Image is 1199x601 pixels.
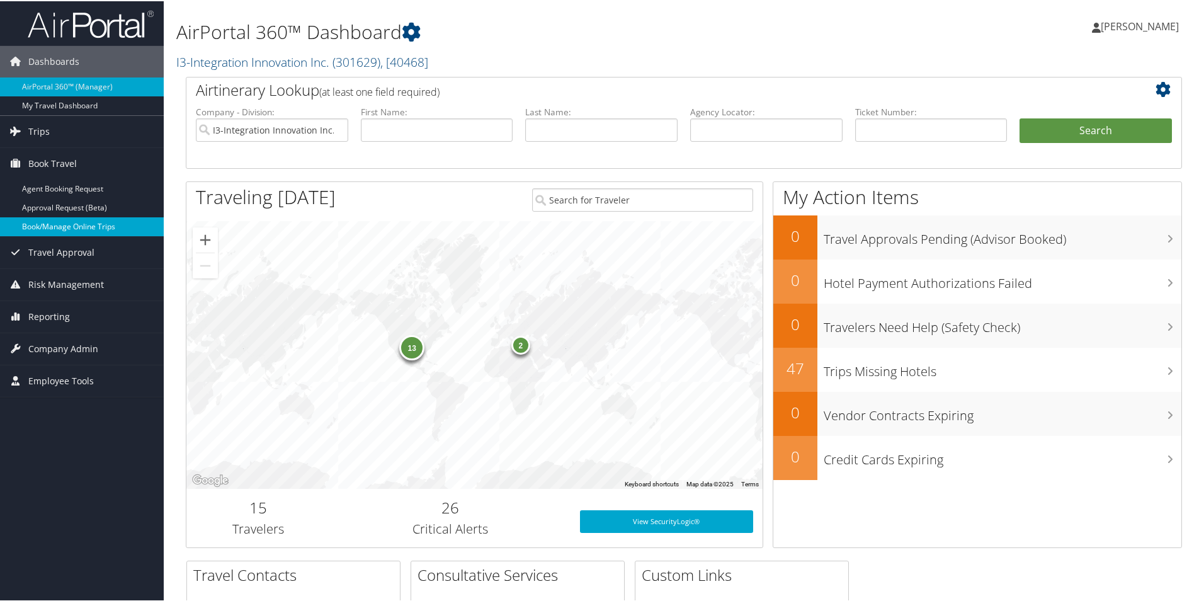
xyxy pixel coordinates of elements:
[190,471,231,488] a: Open this area in Google Maps (opens a new window)
[361,105,513,117] label: First Name:
[511,334,530,353] div: 2
[773,183,1181,209] h1: My Action Items
[193,252,218,277] button: Zoom out
[824,223,1181,247] h3: Travel Approvals Pending (Advisor Booked)
[1092,6,1191,44] a: [PERSON_NAME]
[580,509,753,532] a: View SecurityLogic®
[418,563,624,585] h2: Consultative Services
[824,399,1181,423] h3: Vendor Contracts Expiring
[642,563,848,585] h2: Custom Links
[28,332,98,363] span: Company Admin
[824,444,1181,467] h3: Credit Cards Expiring
[28,364,94,396] span: Employee Tools
[773,258,1181,302] a: 0Hotel Payment Authorizations Failed
[532,187,753,210] input: Search for Traveler
[380,52,428,69] span: , [ 40468 ]
[28,236,94,267] span: Travel Approval
[773,357,817,378] h2: 47
[340,519,561,537] h3: Critical Alerts
[28,45,79,76] span: Dashboards
[773,224,817,246] h2: 0
[824,355,1181,379] h3: Trips Missing Hotels
[824,267,1181,291] h3: Hotel Payment Authorizations Failed
[196,519,321,537] h3: Travelers
[773,435,1181,479] a: 0Credit Cards Expiring
[332,52,380,69] span: ( 301629 )
[773,268,817,290] h2: 0
[625,479,679,488] button: Keyboard shortcuts
[741,479,759,486] a: Terms (opens in new tab)
[690,105,843,117] label: Agency Locator:
[1020,117,1172,142] button: Search
[340,496,561,517] h2: 26
[196,496,321,517] h2: 15
[176,52,428,69] a: I3-Integration Innovation Inc.
[686,479,734,486] span: Map data ©2025
[28,300,70,331] span: Reporting
[319,84,440,98] span: (at least one field required)
[28,115,50,146] span: Trips
[176,18,853,44] h1: AirPortal 360™ Dashboard
[773,302,1181,346] a: 0Travelers Need Help (Safety Check)
[525,105,678,117] label: Last Name:
[28,8,154,38] img: airportal-logo.png
[190,471,231,488] img: Google
[193,226,218,251] button: Zoom in
[399,334,424,359] div: 13
[855,105,1008,117] label: Ticket Number:
[773,401,817,422] h2: 0
[773,312,817,334] h2: 0
[773,445,817,466] h2: 0
[1101,18,1179,32] span: [PERSON_NAME]
[773,346,1181,391] a: 47Trips Missing Hotels
[196,105,348,117] label: Company - Division:
[196,78,1089,100] h2: Airtinerary Lookup
[28,147,77,178] span: Book Travel
[773,391,1181,435] a: 0Vendor Contracts Expiring
[193,563,400,585] h2: Travel Contacts
[824,311,1181,335] h3: Travelers Need Help (Safety Check)
[773,214,1181,258] a: 0Travel Approvals Pending (Advisor Booked)
[28,268,104,299] span: Risk Management
[196,183,336,209] h1: Traveling [DATE]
